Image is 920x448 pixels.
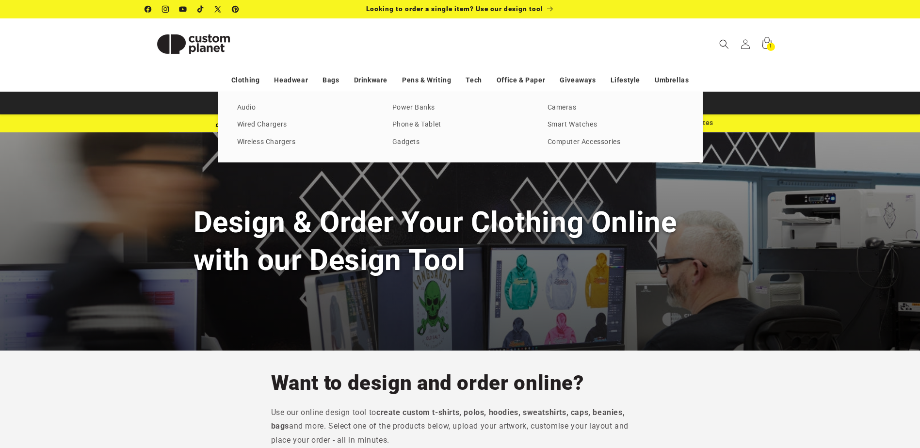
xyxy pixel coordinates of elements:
a: Bags [323,72,339,89]
h1: Design & Order Your Clothing Online with our Design Tool [194,204,727,278]
a: Headwear [274,72,308,89]
a: Office & Paper [497,72,545,89]
a: Cameras [548,101,683,114]
a: Wireless Chargers [237,136,373,149]
summary: Search [713,33,735,55]
a: Phone & Tablet [392,118,528,131]
span: Looking to order a single item? Use our design tool [366,5,543,13]
span: 1 [769,43,772,51]
a: Clothing [231,72,260,89]
strong: create custom t-shirts, polos, hoodies, sweatshirts, caps, beanies, bags [271,408,625,431]
img: Custom Planet [145,22,242,66]
a: Giveaways [560,72,596,89]
a: Umbrellas [655,72,689,89]
a: Power Banks [392,101,528,114]
a: Drinkware [354,72,387,89]
a: Lifestyle [611,72,640,89]
a: Pens & Writing [402,72,451,89]
p: Use our online design tool to and more. Select one of the products below, upload your artwork, cu... [271,406,649,448]
a: Tech [466,72,482,89]
a: Audio [237,101,373,114]
a: Smart Watches [548,118,683,131]
a: Wired Chargers [237,118,373,131]
a: Custom Planet [141,18,245,69]
a: Gadgets [392,136,528,149]
a: Computer Accessories [548,136,683,149]
h2: Want to design and order online? [271,370,649,396]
